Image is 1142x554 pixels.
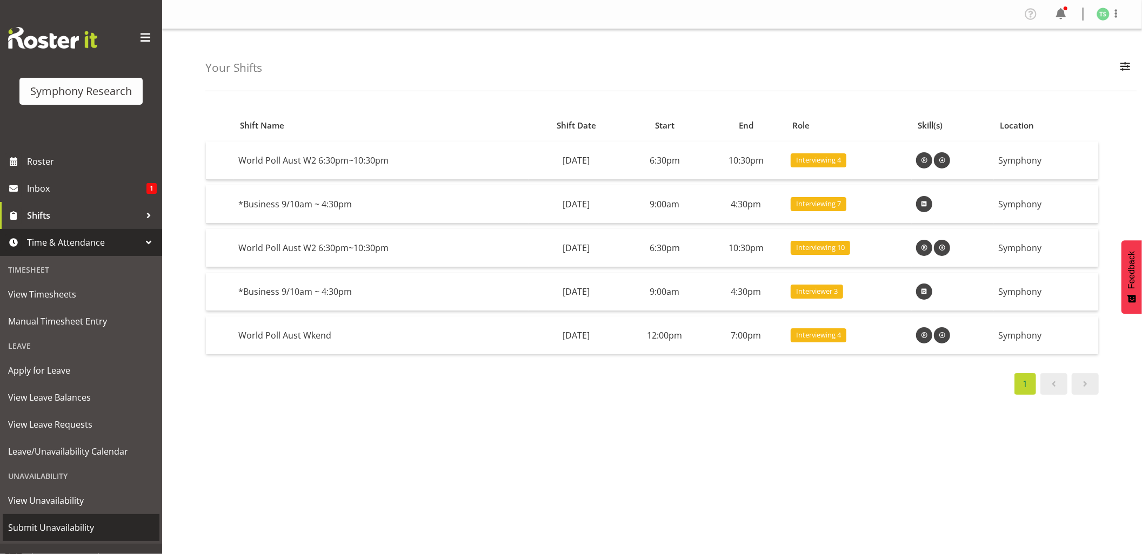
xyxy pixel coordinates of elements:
[8,389,154,406] span: View Leave Balances
[1097,8,1110,21] img: tanya-stebbing1954.jpg
[705,273,786,311] td: 4:30pm
[3,411,159,438] a: View Leave Requests
[624,141,705,180] td: 6:30pm
[3,308,159,335] a: Manual Timesheet Entry
[234,185,529,224] td: *Business 9/10am ~ 4:30pm
[27,207,141,224] span: Shifts
[1121,240,1142,314] button: Feedback - Show survey
[705,185,786,224] td: 4:30pm
[8,443,154,460] span: Leave/Unavailability Calendar
[3,259,159,281] div: Timesheet
[8,286,154,302] span: View Timesheets
[994,273,1098,311] td: Symphony
[146,183,157,194] span: 1
[994,316,1098,354] td: Symphony
[994,229,1098,267] td: Symphony
[529,229,624,267] td: [DATE]
[796,199,841,209] span: Interviewing 7
[624,229,705,267] td: 6:30pm
[240,119,284,132] span: Shift Name
[994,141,1098,180] td: Symphony
[3,514,159,541] a: Submit Unavailability
[1114,56,1137,80] button: Filter Employees
[234,229,529,267] td: World Poll Aust W2 6:30pm~10:30pm
[205,62,262,74] h4: Your Shifts
[234,141,529,180] td: World Poll Aust W2 6:30pm~10:30pm
[27,234,141,251] span: Time & Attendance
[3,384,159,411] a: View Leave Balances
[796,242,845,253] span: Interviewing 10
[796,330,841,340] span: Interviewing 4
[8,313,154,329] span: Manual Timesheet Entry
[624,273,705,311] td: 9:00am
[1127,251,1137,289] span: Feedback
[529,273,624,311] td: [DATE]
[557,119,596,132] span: Shift Date
[3,357,159,384] a: Apply for Leave
[8,362,154,379] span: Apply for Leave
[624,185,705,224] td: 9:00am
[3,438,159,465] a: Leave/Unavailability Calendar
[1000,119,1034,132] span: Location
[796,286,838,296] span: Interviewer 3
[8,27,97,49] img: Rosterit website logo
[8,492,154,509] span: View Unavailability
[529,185,624,224] td: [DATE]
[27,180,146,197] span: Inbox
[624,316,705,354] td: 12:00pm
[3,281,159,308] a: View Timesheets
[529,316,624,354] td: [DATE]
[655,119,674,132] span: Start
[705,229,786,267] td: 10:30pm
[796,155,841,165] span: Interviewing 4
[234,316,529,354] td: World Poll Aust Wkend
[994,185,1098,224] td: Symphony
[27,153,157,170] span: Roster
[234,273,529,311] td: *Business 9/10am ~ 4:30pm
[705,141,786,180] td: 10:30pm
[3,487,159,514] a: View Unavailability
[3,465,159,487] div: Unavailability
[793,119,810,132] span: Role
[8,519,154,536] span: Submit Unavailability
[705,316,786,354] td: 7:00pm
[8,416,154,433] span: View Leave Requests
[918,119,943,132] span: Skill(s)
[739,119,753,132] span: End
[30,83,132,99] div: Symphony Research
[3,335,159,357] div: Leave
[529,141,624,180] td: [DATE]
